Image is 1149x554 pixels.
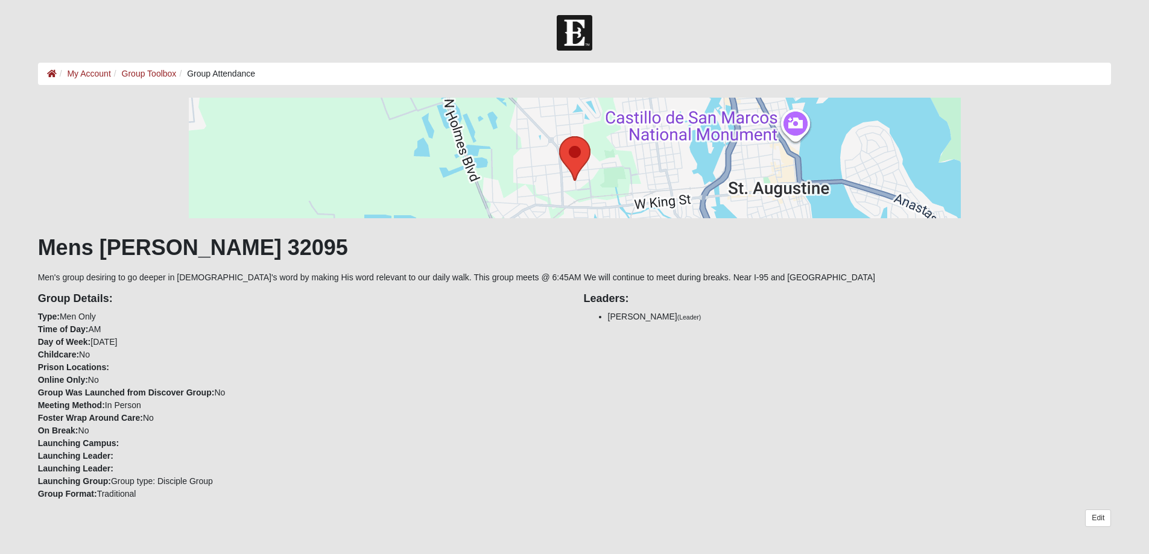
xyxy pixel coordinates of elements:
[38,489,97,499] strong: Group Format:
[38,451,113,461] strong: Launching Leader:
[38,292,566,306] h4: Group Details:
[38,464,113,473] strong: Launching Leader:
[557,15,592,51] img: Church of Eleven22 Logo
[584,292,1112,306] h4: Leaders:
[38,324,89,334] strong: Time of Day:
[38,337,91,347] strong: Day of Week:
[608,310,1112,323] li: [PERSON_NAME]
[38,400,105,410] strong: Meeting Method:
[29,284,575,500] div: Men Only AM [DATE] No No No In Person No No Group type: Disciple Group Traditional
[38,388,215,397] strong: Group Was Launched from Discover Group:
[38,312,60,321] strong: Type:
[677,313,701,321] small: (Leader)
[38,362,109,372] strong: Prison Locations:
[38,438,119,448] strong: Launching Campus:
[67,69,110,78] a: My Account
[38,235,1112,260] h1: Mens [PERSON_NAME] 32095
[38,413,143,423] strong: Foster Wrap Around Care:
[176,68,255,80] li: Group Attendance
[38,426,78,435] strong: On Break:
[38,350,79,359] strong: Childcare:
[38,476,111,486] strong: Launching Group:
[38,375,88,385] strong: Online Only:
[122,69,177,78] a: Group Toolbox
[1085,509,1111,527] a: Edit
